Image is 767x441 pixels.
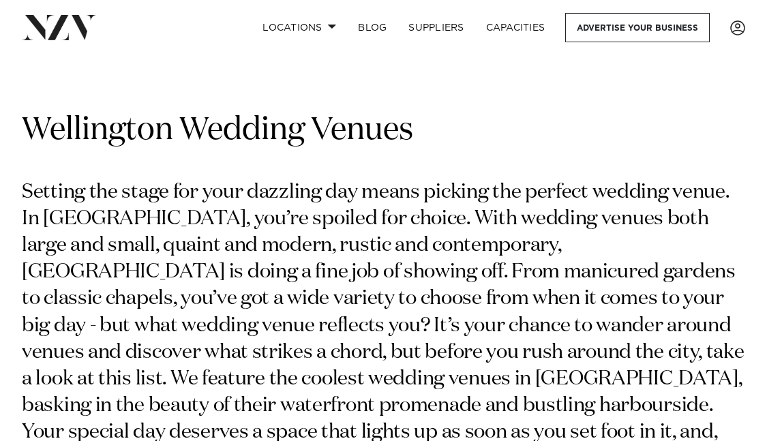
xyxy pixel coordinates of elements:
a: Advertise your business [565,13,710,42]
a: BLOG [347,13,397,42]
h1: Wellington Wedding Venues [22,110,745,151]
a: Capacities [475,13,556,42]
img: nzv-logo.png [22,15,96,40]
a: Locations [252,13,347,42]
a: SUPPLIERS [397,13,475,42]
